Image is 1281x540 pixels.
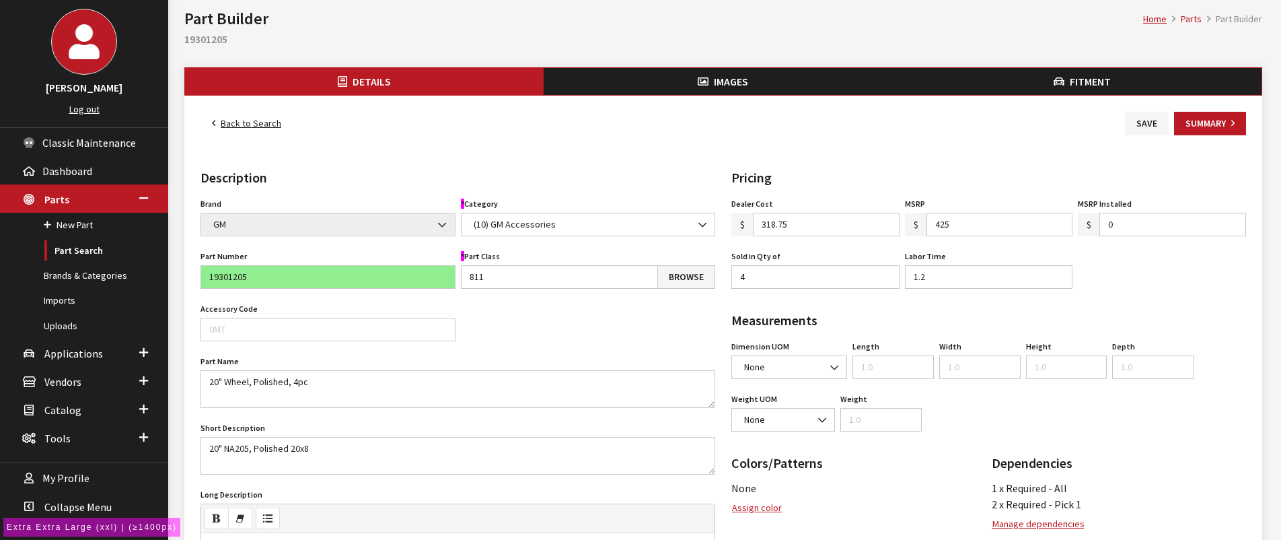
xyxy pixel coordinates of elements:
input: 999C2-WR002K [200,265,455,289]
span: GM [209,217,447,232]
span: None [731,408,835,432]
span: None [740,360,838,374]
span: (10) GM Accessories [470,217,707,232]
h2: Dependencies [992,453,1247,473]
h3: [PERSON_NAME] [13,79,155,96]
textarea: 20" Wheel, Polished, 4pc [200,370,715,408]
h2: 19301205 [184,31,1262,47]
span: Collapse Menu [44,500,112,514]
input: 1.0 [905,265,1073,289]
button: Fitment [903,68,1261,95]
label: Part Name [200,356,239,368]
button: Save [1125,112,1169,135]
span: $ [1078,213,1100,236]
input: 1.0 [1026,356,1107,379]
label: Weight [840,393,867,405]
li: 1 x Required - All [992,480,1247,496]
label: Weight UOM [731,393,777,405]
li: Parts [1167,12,1202,26]
span: Applications [44,347,103,360]
span: GM [200,213,455,236]
a: Log out [69,103,100,115]
input: 0MT [200,318,455,341]
span: Fitment [1070,75,1111,88]
h1: Part Builder [184,7,1143,31]
li: Part Builder [1202,12,1262,26]
span: Classic Maintenance [42,136,136,149]
input: 1.0 [840,408,922,432]
span: Vendors [44,375,81,389]
input: 1.0 [852,356,934,379]
label: Width [939,341,961,353]
button: Images [544,68,902,95]
span: Images [714,75,748,88]
button: Assign color [731,496,782,520]
button: Manage dependencies [992,512,1085,536]
label: Brand [200,198,221,210]
span: None [731,356,847,379]
input: 0.00 [1099,213,1246,236]
input: 48.55 [753,213,900,236]
button: Details [185,68,544,95]
button: Bold (CTRL+B) [205,508,229,529]
input: 1 [731,265,900,289]
label: Category [461,198,498,210]
input: 1.0 [939,356,1021,379]
button: Remove Font Style (CTRL+\) [228,508,252,529]
input: 65.25 [926,213,1073,236]
label: MSRP Installed [1078,198,1132,210]
label: Long Description [200,489,262,501]
label: Short Description [200,422,265,434]
button: Summary [1174,112,1246,135]
button: Unordered list (CTRL+SHIFT+NUM7) [256,508,280,529]
label: Dimension UOM [731,341,789,353]
a: Browse [657,265,715,289]
label: Length [852,341,879,353]
h2: Measurements [731,310,1246,331]
textarea: 20" NA205, Polished 20x8 [200,437,715,475]
h2: Description [200,168,715,188]
label: MSRP [905,198,925,210]
input: 1.0 [1112,356,1194,379]
a: Home [1143,13,1167,25]
label: Part Number [200,250,247,263]
h2: Colors/Patterns [731,453,986,473]
label: Sold in Qty of [731,250,780,263]
label: Accessory Code [200,303,258,315]
span: (10) GM Accessories [461,213,716,236]
span: Tools [44,432,71,445]
label: Height [1026,341,1052,353]
span: Details [353,75,391,88]
span: My Profile [42,472,89,485]
img: Adam Culpepper [52,9,116,74]
label: Part Class [461,250,500,263]
span: None [740,413,826,427]
span: Parts [44,193,69,206]
label: Depth [1112,341,1135,353]
span: Catalog [44,403,81,417]
input: 81 [461,265,659,289]
h2: Pricing [731,168,1246,188]
label: Labor Time [905,250,946,263]
span: $ [731,213,754,236]
a: Back to Search [200,112,293,135]
span: None [731,481,756,495]
li: 2 x Required - Pick 1 [992,496,1247,512]
span: Dashboard [42,164,92,178]
label: Dealer Cost [731,198,773,210]
span: $ [905,213,927,236]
